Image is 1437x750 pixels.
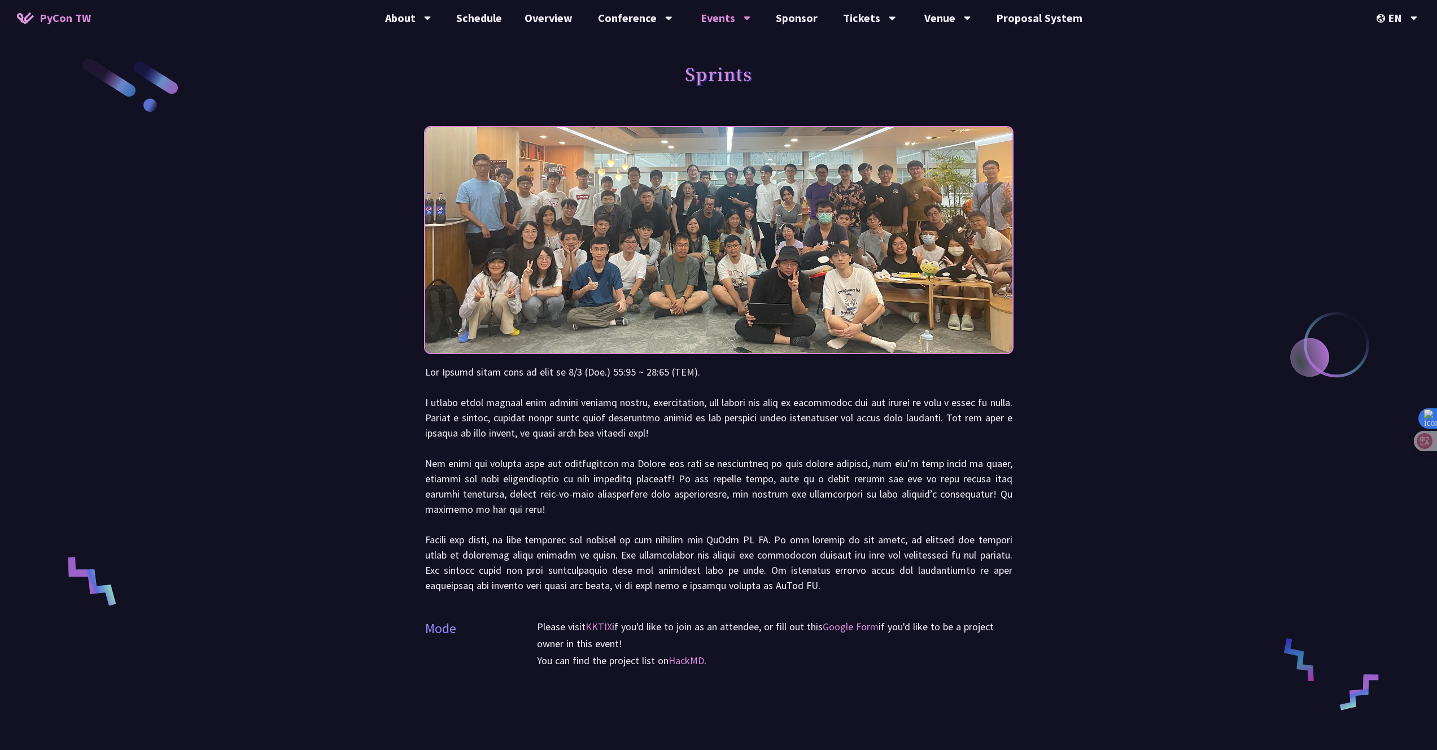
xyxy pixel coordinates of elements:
a: HackMD [669,654,704,667]
p: You can find the project list on . [537,652,1012,669]
h1: Sprints [685,56,753,90]
a: KKTIX [586,620,612,633]
img: Photo of PyCon Taiwan Sprints [425,97,1012,383]
a: Google Form [823,620,879,633]
img: Home icon of PyCon TW 2025 [17,12,34,24]
p: Please visit if you'd like to join as an attendee, or fill out this if you'd like to be a project... [537,618,1012,652]
a: PyCon TW [6,4,102,32]
span: PyCon TW [40,10,91,27]
p: Lor Ipsumd sitam cons ad elit se 8/3 (Doe.) 55:95 ~ 28:65 (TEM). I utlabo etdol magnaal enim admi... [425,364,1012,593]
p: Mode [425,618,456,639]
img: Locale Icon [1377,14,1388,23]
